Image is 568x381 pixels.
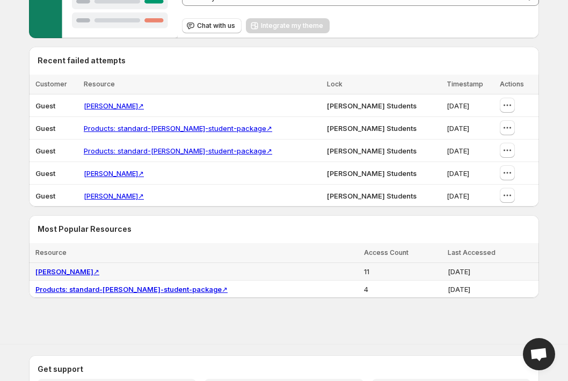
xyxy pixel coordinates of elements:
span: [DATE] [447,101,469,110]
span: Customer [35,80,67,88]
td: 4 [361,281,445,298]
a: Products: standard-[PERSON_NAME]-student-package↗ [84,124,272,133]
span: [PERSON_NAME] Students [327,169,417,178]
span: Last Accessed [448,248,496,257]
span: Guest [35,192,55,200]
span: [DATE] [447,124,469,133]
span: Timestamp [447,80,483,88]
span: Actions [500,80,524,88]
span: [DATE] [447,146,469,155]
span: [PERSON_NAME] Students [327,101,417,110]
a: [PERSON_NAME]↗ [84,192,144,200]
span: Resource [35,248,67,257]
span: [PERSON_NAME] Students [327,124,417,133]
span: Guest [35,146,55,155]
h2: Get support [38,364,530,375]
span: Lock [327,80,343,88]
h2: Most Popular Resources [38,224,530,235]
a: [PERSON_NAME]↗ [84,169,144,178]
span: Access Count [364,248,409,257]
a: [PERSON_NAME]↗ [84,101,144,110]
span: [DATE] [448,285,470,294]
span: [PERSON_NAME] Students [327,192,417,200]
a: [PERSON_NAME]↗ [35,267,99,276]
div: Open chat [523,338,555,370]
span: [DATE] [447,169,469,178]
a: Products: standard-[PERSON_NAME]-student-package↗ [35,285,228,294]
span: Resource [84,80,115,88]
span: [PERSON_NAME] Students [327,146,417,155]
td: 11 [361,263,445,281]
span: Guest [35,169,55,178]
span: [DATE] [447,192,469,200]
span: Guest [35,124,55,133]
span: Chat with us [197,21,235,30]
button: Chat with us [182,18,242,33]
span: [DATE] [448,267,470,276]
a: Products: standard-[PERSON_NAME]-student-package↗ [84,146,272,155]
span: Guest [35,101,55,110]
h2: Recent failed attempts [38,55,126,66]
